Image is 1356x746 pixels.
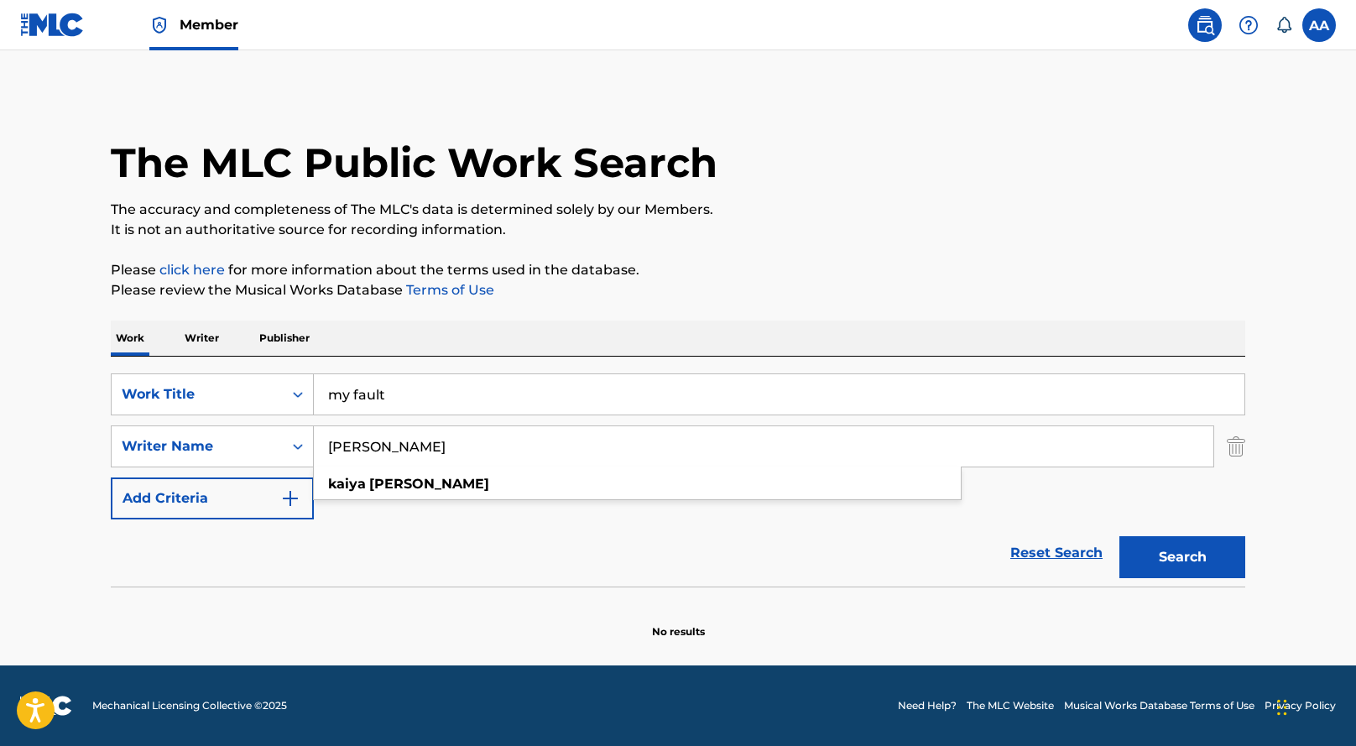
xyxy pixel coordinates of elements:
span: Mechanical Licensing Collective © 2025 [92,698,287,713]
img: 9d2ae6d4665cec9f34b9.svg [280,488,300,509]
p: Writer [180,321,224,356]
a: Musical Works Database Terms of Use [1064,698,1254,713]
div: Drag [1277,682,1287,733]
div: Help [1232,8,1265,42]
a: Privacy Policy [1265,698,1336,713]
p: No results [652,604,705,639]
a: Public Search [1188,8,1222,42]
div: Notifications [1275,17,1292,34]
div: Work Title [122,384,273,404]
span: Member [180,15,238,34]
img: search [1195,15,1215,35]
a: The MLC Website [967,698,1054,713]
p: The accuracy and completeness of The MLC's data is determined solely by our Members. [111,200,1245,220]
strong: kaiya [328,476,366,492]
div: Writer Name [122,436,273,456]
p: Publisher [254,321,315,356]
button: Search [1119,536,1245,578]
a: Need Help? [898,698,957,713]
strong: [PERSON_NAME] [369,476,489,492]
img: Top Rightsholder [149,15,169,35]
img: help [1239,15,1259,35]
p: Please review the Musical Works Database [111,280,1245,300]
p: It is not an authoritative source for recording information. [111,220,1245,240]
img: MLC Logo [20,13,85,37]
iframe: Chat Widget [1272,665,1356,746]
a: click here [159,262,225,278]
img: logo [20,696,72,716]
form: Search Form [111,373,1245,587]
a: Terms of Use [403,282,494,298]
h1: The MLC Public Work Search [111,138,717,188]
p: Work [111,321,149,356]
button: Add Criteria [111,477,314,519]
p: Please for more information about the terms used in the database. [111,260,1245,280]
a: Reset Search [1002,535,1111,571]
div: User Menu [1302,8,1336,42]
img: Delete Criterion [1227,425,1245,467]
iframe: Resource Center [1309,488,1356,623]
